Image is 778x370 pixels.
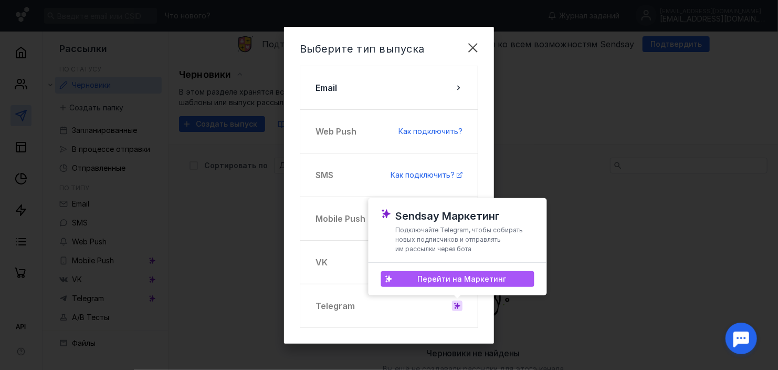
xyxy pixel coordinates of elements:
span: Как подключить? [398,127,462,136]
span: Выберите тип выпуска [300,43,425,55]
span: Как подключить? [391,170,455,179]
button: Email [300,66,478,110]
a: Как подключить? [398,126,462,137]
span: Перейти на Маркетинг [418,274,507,283]
span: Sendsay Маркетинг [396,210,500,222]
span: Email [316,81,337,94]
a: Перейти на Маркетинг [381,271,534,287]
span: Подключайте Telegram, чтобы собирать новых подписчиков и отправлять им рассылки через бота [396,226,523,253]
a: Как подключить? [391,170,462,180]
